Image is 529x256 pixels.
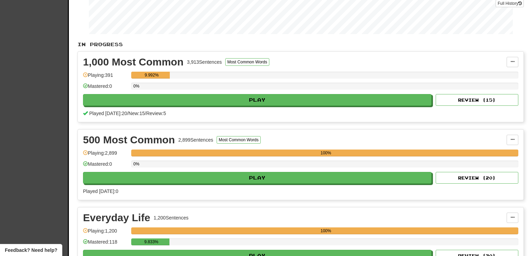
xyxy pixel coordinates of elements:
button: Play [83,94,432,106]
div: 100% [133,150,518,156]
p: In Progress [77,41,524,48]
span: / [145,111,146,116]
span: Played [DATE]: 20 [89,111,127,116]
div: Playing: 391 [83,72,128,83]
div: 1,000 Most Common [83,57,184,67]
span: Played [DATE]: 0 [83,188,118,194]
button: Play [83,172,432,184]
div: Mastered: 0 [83,83,128,94]
div: Playing: 2,899 [83,150,128,161]
div: Mastered: 0 [83,161,128,172]
div: Playing: 1,200 [83,227,128,239]
span: / [127,111,128,116]
div: 100% [133,227,518,234]
div: 9.992% [133,72,170,79]
div: 1,200 Sentences [154,214,188,221]
button: Most Common Words [225,58,269,66]
div: Mastered: 118 [83,238,128,250]
div: Everyday Life [83,213,150,223]
button: Review (15) [436,94,518,106]
button: Most Common Words [217,136,261,144]
span: Open feedback widget [5,247,57,254]
div: 500 Most Common [83,135,175,145]
span: New: 15 [128,111,145,116]
div: 9.833% [133,238,169,245]
button: Review (20) [436,172,518,184]
span: Review: 5 [146,111,166,116]
div: 3,913 Sentences [187,59,222,65]
div: 2,899 Sentences [178,136,213,143]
